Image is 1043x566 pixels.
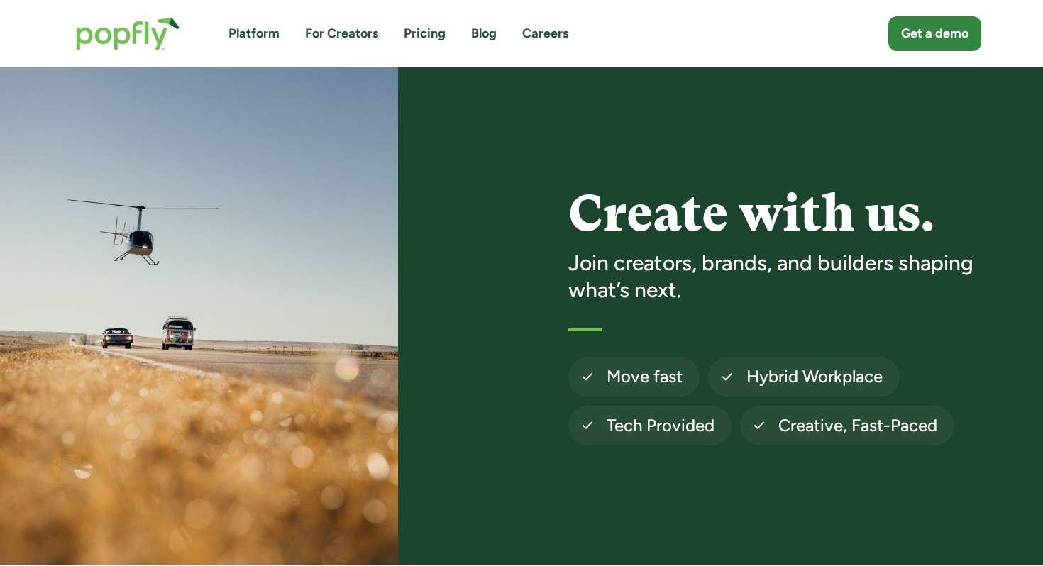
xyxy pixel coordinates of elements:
[228,25,280,43] a: Platform
[901,25,968,43] div: Get a demo
[404,25,446,43] a: Pricing
[607,365,683,388] h4: Move fast
[471,25,497,43] a: Blog
[607,414,714,437] h4: Tech Provided
[522,25,568,43] a: Careers
[746,365,883,388] h4: Hybrid Workplace
[778,414,937,437] h4: Creative, Fast-Paced
[888,16,981,51] a: Get a demo
[568,187,997,241] h1: Create with us.
[568,250,997,303] h3: Join creators, brands, and builders shaping what’s next.
[305,25,378,43] a: For Creators
[62,3,194,65] a: home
